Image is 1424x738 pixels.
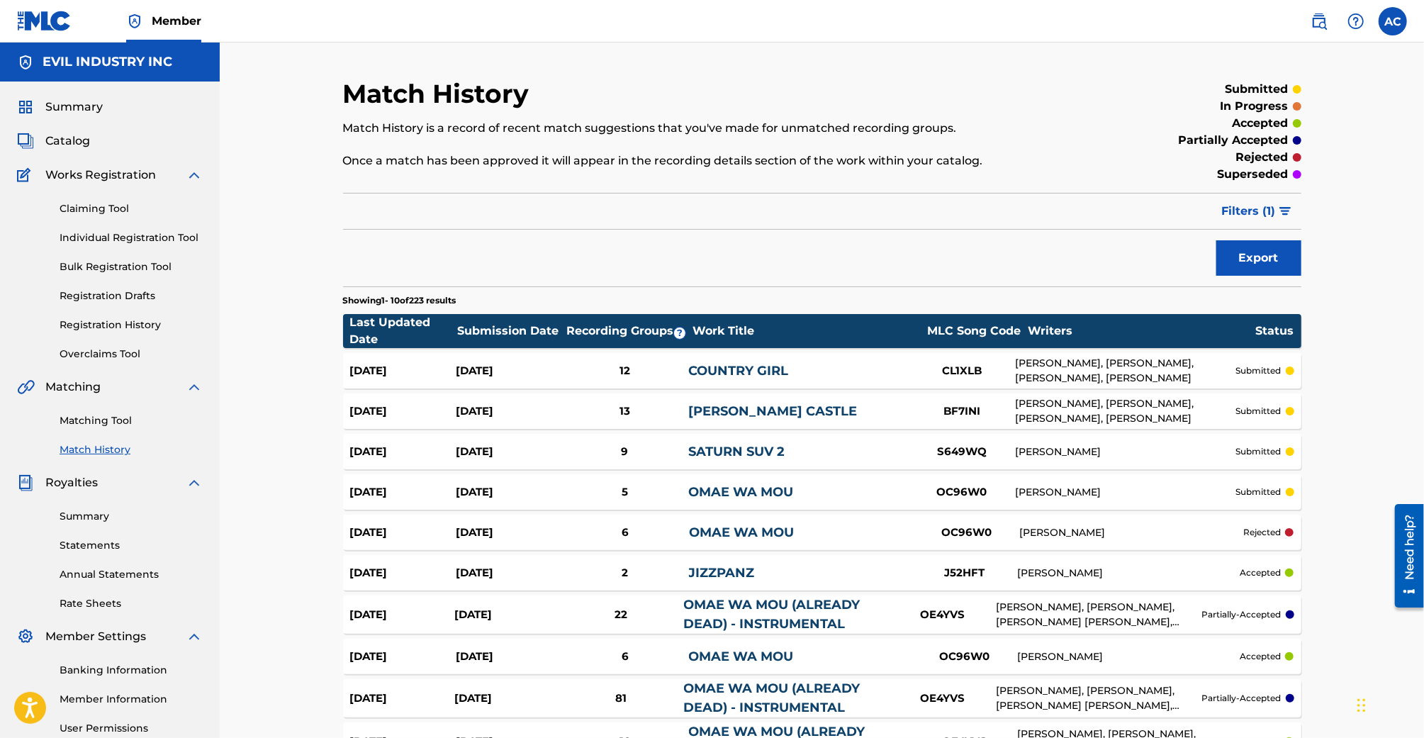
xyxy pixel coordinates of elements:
p: submitted [1226,81,1289,98]
div: [PERSON_NAME], [PERSON_NAME], [PERSON_NAME], [PERSON_NAME] [1015,396,1235,426]
p: in progress [1221,98,1289,115]
div: [DATE] [456,403,561,420]
img: Top Rightsholder [126,13,143,30]
div: 2 [561,565,688,581]
a: Summary [60,509,203,524]
div: [DATE] [350,565,456,581]
img: Catalog [17,133,34,150]
a: SummarySummary [17,99,103,116]
div: [PERSON_NAME], [PERSON_NAME], [PERSON_NAME], [PERSON_NAME] [1015,356,1235,386]
div: [DATE] [350,649,456,665]
div: OC96W0 [909,484,1015,501]
img: search [1311,13,1328,30]
img: Matching [17,379,35,396]
div: 13 [561,403,688,420]
div: 6 [561,649,688,665]
div: 6 [562,525,690,541]
a: Overclaims Tool [60,347,203,362]
img: Royalties [17,474,34,491]
div: 22 [559,607,684,623]
div: OC96W0 [913,525,1019,541]
a: Matching Tool [60,413,203,428]
div: 5 [561,484,688,501]
p: accepted [1240,650,1281,663]
div: [PERSON_NAME] [1015,485,1235,500]
div: S649WQ [909,444,1015,460]
a: OMAE WA MOU [689,649,794,664]
div: [DATE] [456,444,561,460]
button: Filters (1) [1213,194,1301,229]
img: expand [186,379,203,396]
a: Registration History [60,318,203,332]
div: [PERSON_NAME], [PERSON_NAME], [PERSON_NAME] [PERSON_NAME], [PERSON_NAME], [PERSON_NAME], [PERSON_... [996,683,1202,713]
a: Match History [60,442,203,457]
img: MLC Logo [17,11,72,31]
iframe: Chat Widget [1353,670,1424,738]
div: [PERSON_NAME] [1018,566,1240,581]
a: User Permissions [60,721,203,736]
a: Member Information [60,692,203,707]
img: Works Registration [17,167,35,184]
div: [DATE] [456,363,561,379]
h5: EVIL INDUSTRY INC [43,54,172,70]
a: COUNTRY GIRL [688,363,788,379]
p: submitted [1236,364,1282,377]
div: [DATE] [350,484,456,501]
div: [PERSON_NAME], [PERSON_NAME], [PERSON_NAME] [PERSON_NAME], [PERSON_NAME], [PERSON_NAME], [PERSON_... [996,600,1202,630]
span: Matching [45,379,101,396]
a: Statements [60,538,203,553]
a: Bulk Registration Tool [60,259,203,274]
div: BF7INI [909,403,1015,420]
a: Rate Sheets [60,596,203,611]
a: Claiming Tool [60,201,203,216]
span: Catalog [45,133,90,150]
div: OE4YVS [890,607,996,623]
div: OE4YVS [890,691,996,707]
img: expand [186,628,203,645]
img: Summary [17,99,34,116]
img: Member Settings [17,628,34,645]
a: [PERSON_NAME] CASTLE [688,403,857,419]
div: Status [1255,323,1294,340]
div: [DATE] [350,444,456,460]
p: submitted [1236,405,1282,418]
div: MLC Song Code [921,323,1027,340]
a: OMAE WA MOU [688,484,793,500]
p: rejected [1243,526,1281,539]
div: OC96W0 [912,649,1018,665]
img: filter [1279,207,1291,216]
div: Work Title [693,323,919,340]
iframe: Resource Center [1384,498,1424,613]
span: Royalties [45,474,98,491]
h2: Match History [343,78,537,110]
div: [PERSON_NAME] [1018,649,1240,664]
div: [DATE] [456,525,562,541]
div: Recording Groups [564,323,692,340]
div: [PERSON_NAME] [1019,525,1243,540]
div: Last Updated Date [350,314,456,348]
div: [DATE] [350,607,454,623]
div: [DATE] [454,607,559,623]
div: Drag [1357,684,1366,727]
p: partially-accepted [1202,608,1282,621]
a: Public Search [1305,7,1333,35]
a: CatalogCatalog [17,133,90,150]
div: Writers [1028,323,1255,340]
div: 12 [561,363,688,379]
div: 9 [561,444,688,460]
img: expand [186,474,203,491]
div: 81 [559,691,684,707]
p: Showing 1 - 10 of 223 results [343,294,456,307]
div: [DATE] [456,649,561,665]
div: [DATE] [456,484,561,501]
a: Individual Registration Tool [60,230,203,245]
img: help [1347,13,1364,30]
p: partially-accepted [1202,692,1282,705]
a: OMAE WA MOU [689,525,794,540]
div: [DATE] [456,565,561,581]
div: CL1XLB [909,363,1015,379]
p: submitted [1236,486,1282,498]
div: User Menu [1379,7,1407,35]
